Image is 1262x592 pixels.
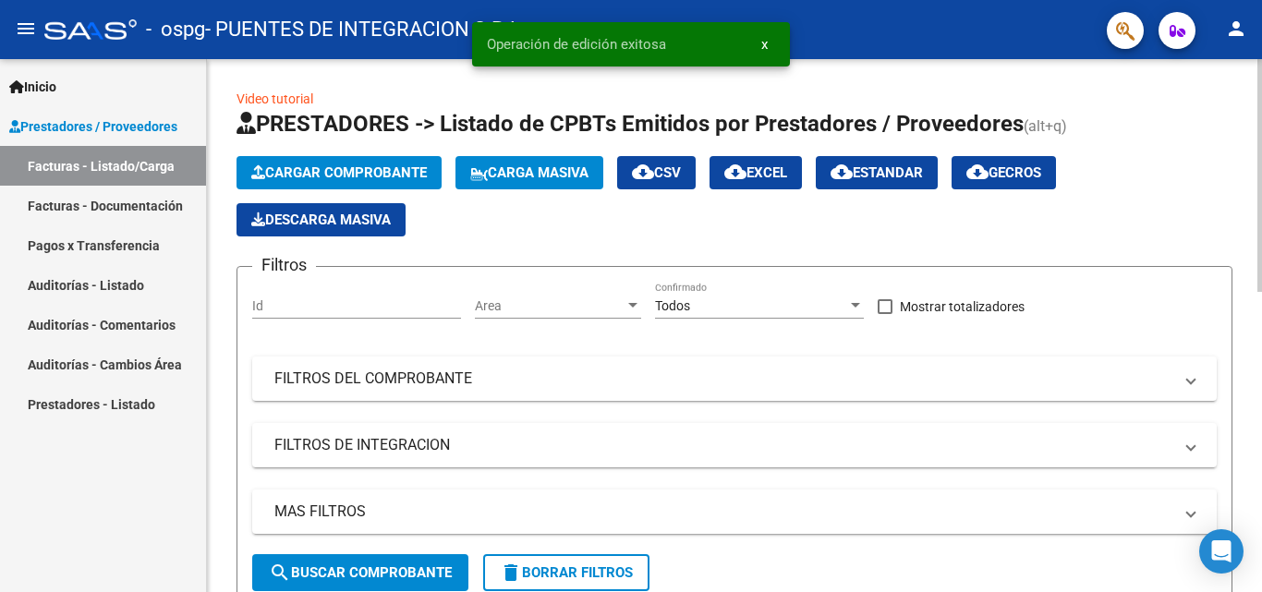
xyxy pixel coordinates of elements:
div: Open Intercom Messenger [1199,529,1244,574]
mat-icon: cloud_download [724,161,746,183]
span: EXCEL [724,164,787,181]
button: EXCEL [710,156,802,189]
mat-icon: person [1225,18,1247,40]
span: Todos [655,298,690,313]
span: Descarga Masiva [251,211,391,228]
mat-icon: cloud_download [632,161,654,183]
mat-panel-title: MAS FILTROS [274,501,1172,522]
span: Area [475,298,625,314]
span: - PUENTES DE INTEGRACION S.R.L. [205,9,527,50]
button: Carga Masiva [455,156,603,189]
mat-icon: cloud_download [966,161,989,183]
button: Estandar [816,156,938,189]
mat-icon: search [269,562,291,584]
mat-expansion-panel-header: FILTROS DEL COMPROBANTE [252,356,1217,401]
button: Borrar Filtros [483,554,649,591]
span: (alt+q) [1024,117,1067,135]
mat-panel-title: FILTROS DEL COMPROBANTE [274,368,1172,389]
span: Cargar Comprobante [251,164,427,181]
span: Buscar Comprobante [269,564,452,581]
app-download-masive: Descarga masiva de comprobantes (adjuntos) [237,203,406,236]
span: CSV [632,164,681,181]
button: Buscar Comprobante [252,554,468,591]
button: Descarga Masiva [237,203,406,236]
mat-expansion-panel-header: FILTROS DE INTEGRACION [252,423,1217,467]
span: - ospg [146,9,205,50]
span: Gecros [966,164,1041,181]
span: x [761,36,768,53]
span: Borrar Filtros [500,564,633,581]
span: Carga Masiva [470,164,589,181]
mat-icon: menu [15,18,37,40]
span: Inicio [9,77,56,97]
mat-icon: delete [500,562,522,584]
button: Cargar Comprobante [237,156,442,189]
button: x [746,28,783,61]
span: Mostrar totalizadores [900,296,1025,318]
button: Gecros [952,156,1056,189]
mat-panel-title: FILTROS DE INTEGRACION [274,435,1172,455]
mat-expansion-panel-header: MAS FILTROS [252,489,1217,534]
mat-icon: cloud_download [831,161,853,183]
span: Estandar [831,164,923,181]
button: CSV [617,156,696,189]
span: Operación de edición exitosa [487,35,666,54]
span: Prestadores / Proveedores [9,116,177,137]
a: Video tutorial [237,91,313,106]
h3: Filtros [252,252,316,278]
span: PRESTADORES -> Listado de CPBTs Emitidos por Prestadores / Proveedores [237,111,1024,137]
